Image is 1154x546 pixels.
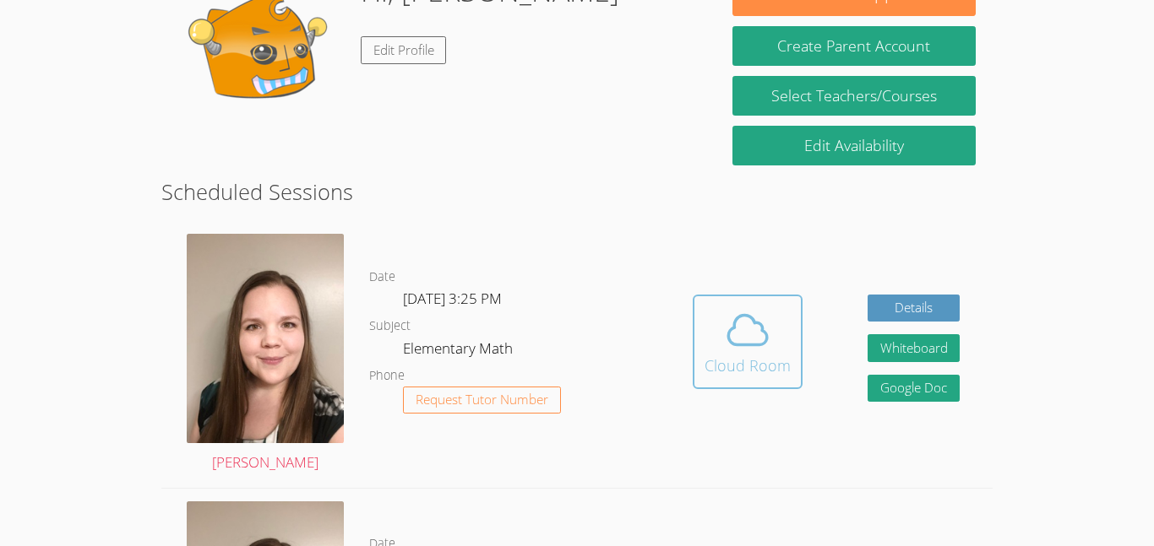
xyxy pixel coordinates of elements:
a: Edit Availability [732,126,976,165]
img: avatar.png [187,234,344,443]
span: [DATE] 3:25 PM [403,289,502,308]
h2: Scheduled Sessions [161,176,993,208]
dt: Date [369,267,395,288]
dt: Phone [369,365,405,387]
dd: Elementary Math [403,337,516,365]
dt: Subject [369,316,411,337]
a: Select Teachers/Courses [732,76,976,116]
div: Cloud Room [705,354,791,377]
button: Whiteboard [868,334,961,362]
button: Cloud Room [693,295,803,389]
a: Details [868,295,961,322]
span: Request Tutor Number [416,393,548,406]
a: Google Doc [868,375,961,403]
button: Request Tutor Number [403,387,561,414]
a: Edit Profile [361,36,447,64]
a: [PERSON_NAME] [187,234,344,475]
button: Create Parent Account [732,26,976,66]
